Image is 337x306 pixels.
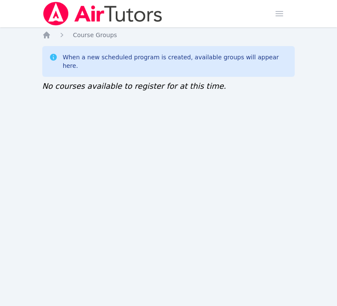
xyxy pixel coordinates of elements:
[42,2,163,26] img: Air Tutors
[63,53,288,70] div: When a new scheduled program is created, available groups will appear here.
[73,32,117,38] span: Course Groups
[42,31,295,39] nav: Breadcrumb
[73,31,117,39] a: Course Groups
[42,82,226,90] span: No courses available to register for at this time.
